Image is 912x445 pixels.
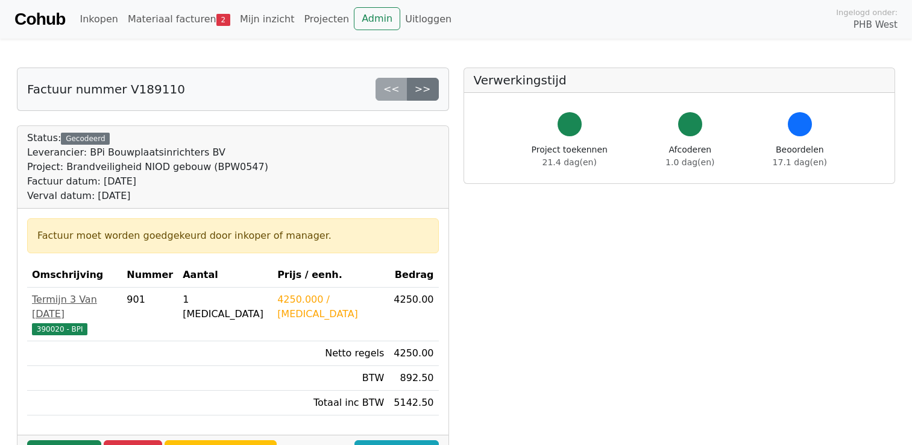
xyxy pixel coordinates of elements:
span: PHB West [854,18,898,32]
div: Project: Brandveiligheid NIOD gebouw (BPW0547) [27,160,268,174]
th: Prijs / eenh. [272,263,389,288]
a: Cohub [14,5,65,34]
a: Materiaal facturen2 [123,7,235,31]
div: Afcoderen [665,144,714,169]
div: Project toekennen [532,144,608,169]
div: Status: [27,131,268,203]
td: 901 [122,288,178,341]
span: Ingelogd onder: [836,7,898,18]
a: Mijn inzicht [235,7,300,31]
a: Admin [354,7,400,30]
div: Factuur moet worden goedgekeurd door inkoper of manager. [37,229,429,243]
div: 4250.000 / [MEDICAL_DATA] [277,292,384,321]
div: 1 [MEDICAL_DATA] [183,292,268,321]
th: Aantal [178,263,272,288]
td: 5142.50 [389,391,438,415]
span: 390020 - BPI [32,323,87,335]
td: 4250.00 [389,288,438,341]
a: >> [407,78,439,101]
span: 17.1 dag(en) [773,157,827,167]
span: 21.4 dag(en) [542,157,597,167]
td: Netto regels [272,341,389,366]
div: Termijn 3 Van [DATE] [32,292,117,321]
div: Leverancier: BPi Bouwplaatsinrichters BV [27,145,268,160]
h5: Verwerkingstijd [474,73,885,87]
th: Nummer [122,263,178,288]
div: Gecodeerd [61,133,110,145]
a: Projecten [299,7,354,31]
h5: Factuur nummer V189110 [27,82,185,96]
th: Omschrijving [27,263,122,288]
span: 1.0 dag(en) [665,157,714,167]
td: 4250.00 [389,341,438,366]
a: Inkopen [75,7,122,31]
div: Beoordelen [773,144,827,169]
td: 892.50 [389,366,438,391]
span: 2 [216,14,230,26]
a: Uitloggen [400,7,456,31]
a: Termijn 3 Van [DATE]390020 - BPI [32,292,117,336]
div: Verval datum: [DATE] [27,189,268,203]
td: BTW [272,366,389,391]
div: Factuur datum: [DATE] [27,174,268,189]
td: Totaal inc BTW [272,391,389,415]
th: Bedrag [389,263,438,288]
